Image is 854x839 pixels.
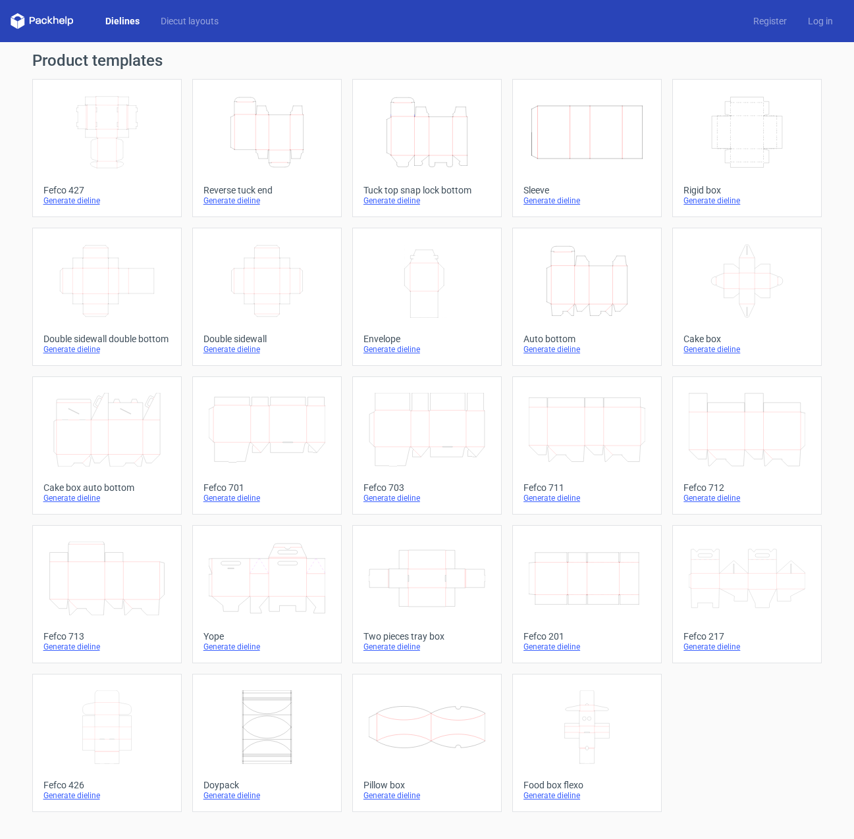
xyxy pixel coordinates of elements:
[352,674,502,812] a: Pillow boxGenerate dieline
[523,493,651,503] div: Generate dieline
[43,631,171,642] div: Fefco 713
[203,780,331,790] div: Doypack
[43,344,171,355] div: Generate dieline
[32,53,822,68] h1: Product templates
[672,525,822,663] a: Fefco 217Generate dieline
[43,780,171,790] div: Fefco 426
[523,334,651,344] div: Auto bottom
[192,376,342,515] a: Fefco 701Generate dieline
[43,642,171,652] div: Generate dieline
[797,14,843,28] a: Log in
[32,674,182,812] a: Fefco 426Generate dieline
[43,334,171,344] div: Double sidewall double bottom
[363,790,491,801] div: Generate dieline
[363,185,491,195] div: Tuck top snap lock bottom
[203,642,331,652] div: Generate dieline
[203,195,331,206] div: Generate dieline
[523,631,651,642] div: Fefco 201
[192,525,342,663] a: YopeGenerate dieline
[363,334,491,344] div: Envelope
[203,344,331,355] div: Generate dieline
[523,344,651,355] div: Generate dieline
[363,195,491,206] div: Generate dieline
[683,344,811,355] div: Generate dieline
[43,493,171,503] div: Generate dieline
[203,493,331,503] div: Generate dieline
[95,14,150,28] a: Dielines
[32,228,182,366] a: Double sidewall double bottomGenerate dieline
[683,642,811,652] div: Generate dieline
[672,79,822,217] a: Rigid boxGenerate dieline
[512,79,662,217] a: SleeveGenerate dieline
[683,482,811,493] div: Fefco 712
[683,185,811,195] div: Rigid box
[150,14,229,28] a: Diecut layouts
[512,376,662,515] a: Fefco 711Generate dieline
[683,631,811,642] div: Fefco 217
[363,482,491,493] div: Fefco 703
[352,228,502,366] a: EnvelopeGenerate dieline
[32,79,182,217] a: Fefco 427Generate dieline
[43,195,171,206] div: Generate dieline
[512,525,662,663] a: Fefco 201Generate dieline
[352,376,502,515] a: Fefco 703Generate dieline
[683,195,811,206] div: Generate dieline
[203,482,331,493] div: Fefco 701
[363,780,491,790] div: Pillow box
[203,790,331,801] div: Generate dieline
[523,195,651,206] div: Generate dieline
[672,228,822,366] a: Cake boxGenerate dieline
[32,376,182,515] a: Cake box auto bottomGenerate dieline
[523,642,651,652] div: Generate dieline
[192,674,342,812] a: DoypackGenerate dieline
[523,790,651,801] div: Generate dieline
[43,185,171,195] div: Fefco 427
[523,780,651,790] div: Food box flexo
[352,525,502,663] a: Two pieces tray boxGenerate dieline
[363,493,491,503] div: Generate dieline
[523,482,651,493] div: Fefco 711
[683,334,811,344] div: Cake box
[743,14,797,28] a: Register
[203,334,331,344] div: Double sidewall
[43,482,171,493] div: Cake box auto bottom
[363,344,491,355] div: Generate dieline
[43,790,171,801] div: Generate dieline
[32,525,182,663] a: Fefco 713Generate dieline
[192,79,342,217] a: Reverse tuck endGenerate dieline
[203,631,331,642] div: Yope
[512,674,662,812] a: Food box flexoGenerate dieline
[672,376,822,515] a: Fefco 712Generate dieline
[203,185,331,195] div: Reverse tuck end
[363,631,491,642] div: Two pieces tray box
[352,79,502,217] a: Tuck top snap lock bottomGenerate dieline
[512,228,662,366] a: Auto bottomGenerate dieline
[523,185,651,195] div: Sleeve
[192,228,342,366] a: Double sidewallGenerate dieline
[363,642,491,652] div: Generate dieline
[683,493,811,503] div: Generate dieline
